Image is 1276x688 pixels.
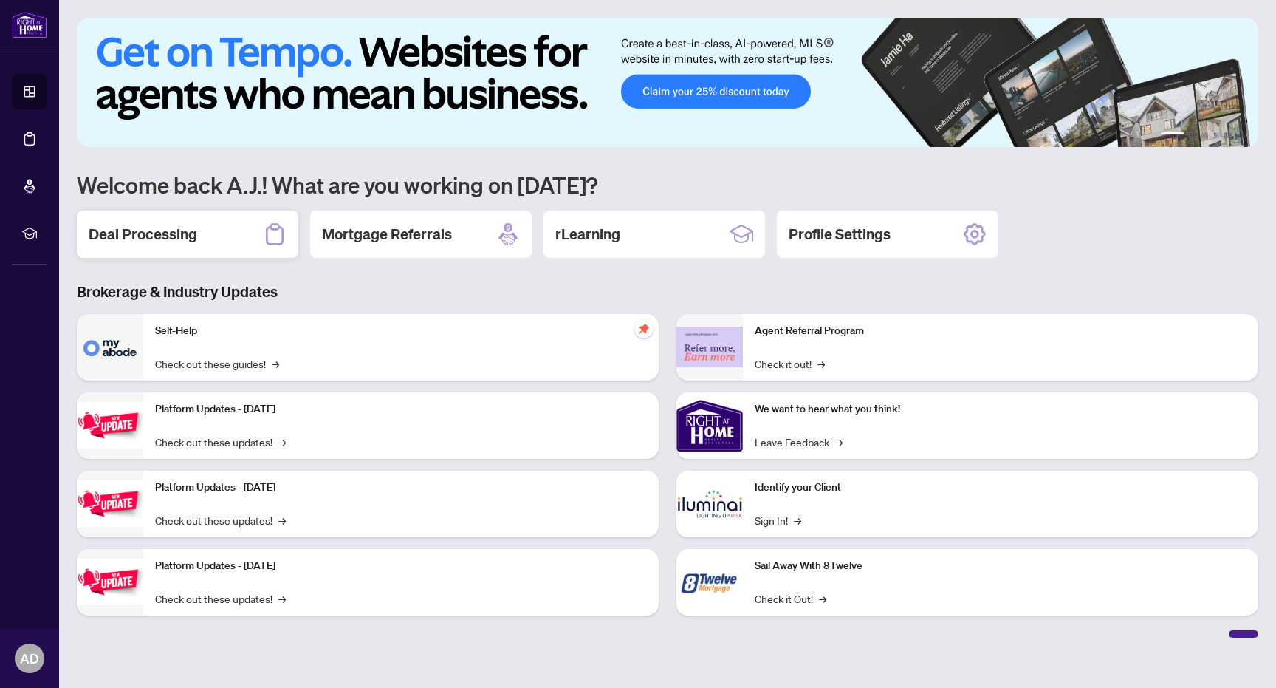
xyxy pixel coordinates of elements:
h2: Deal Processing [89,224,197,245]
span: → [278,434,286,450]
button: 4 [1214,132,1220,138]
img: Slide 0 [77,18,1258,147]
span: → [817,355,825,372]
img: logo [12,11,47,38]
p: Self-Help [155,323,647,339]
img: Platform Updates - July 21, 2025 [77,402,143,449]
h2: rLearning [555,224,620,245]
p: Identify your Client [755,480,1246,496]
span: pushpin [635,320,653,338]
a: Check it out!→ [755,355,825,372]
img: Platform Updates - July 8, 2025 [77,480,143,527]
h3: Brokerage & Industry Updates [77,282,1258,302]
a: Check out these updates!→ [155,512,286,528]
img: Sail Away With 8Twelve [676,549,743,616]
p: Platform Updates - [DATE] [155,558,647,574]
span: → [278,590,286,607]
a: Sign In!→ [755,512,801,528]
img: Platform Updates - June 23, 2025 [77,559,143,605]
p: We want to hear what you think! [755,401,1246,418]
p: Platform Updates - [DATE] [155,480,647,496]
span: → [272,355,279,372]
p: Platform Updates - [DATE] [155,401,647,418]
span: → [819,590,826,607]
span: AD [20,648,39,669]
a: Check out these guides!→ [155,355,279,372]
h2: Mortgage Referrals [322,224,452,245]
button: 2 [1190,132,1196,138]
button: 3 [1202,132,1208,138]
p: Sail Away With 8Twelve [755,558,1246,574]
a: Check it Out!→ [755,590,826,607]
span: → [278,512,286,528]
button: 6 [1238,132,1244,138]
button: Open asap [1217,636,1261,681]
p: Agent Referral Program [755,323,1246,339]
h1: Welcome back A.J.! What are you working on [DATE]? [77,171,1258,199]
a: Check out these updates!→ [155,590,286,607]
img: Agent Referral Program [676,327,743,367]
button: 5 [1226,132,1232,138]
img: Identify your Client [676,471,743,537]
img: We want to hear what you think! [676,392,743,459]
span: → [794,512,801,528]
a: Leave Feedback→ [755,434,843,450]
h2: Profile Settings [789,224,891,245]
a: Check out these updates!→ [155,434,286,450]
span: → [835,434,843,450]
img: Self-Help [77,314,143,381]
button: 1 [1161,132,1184,138]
